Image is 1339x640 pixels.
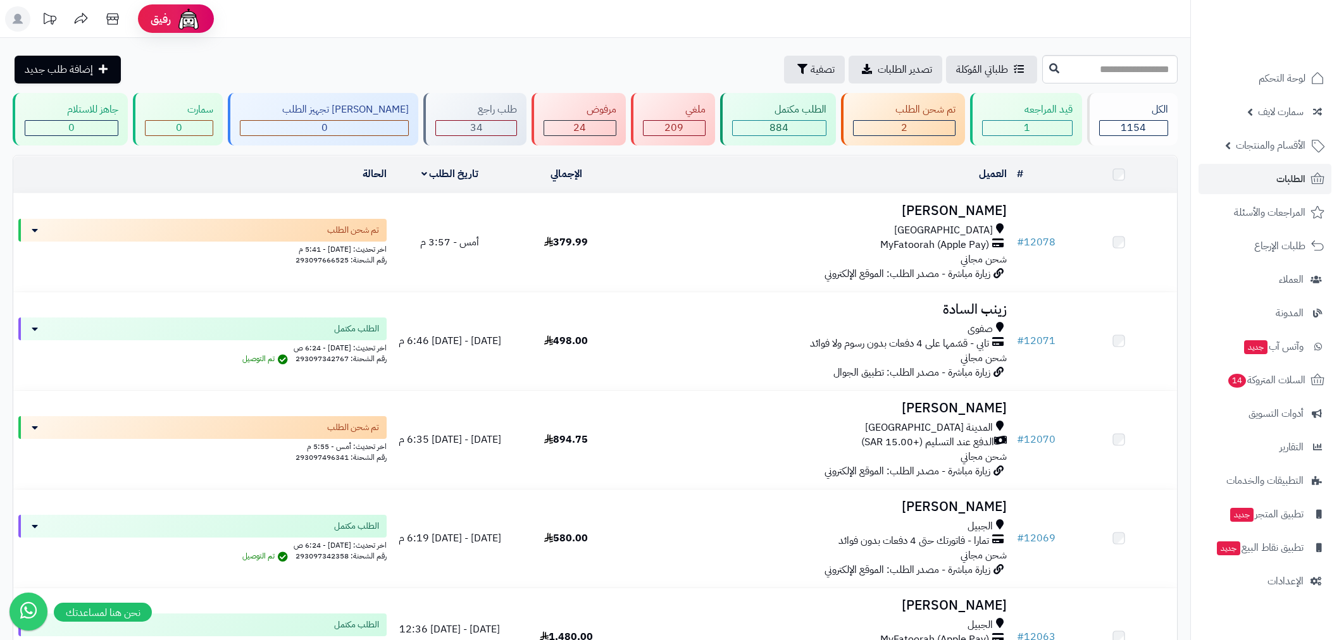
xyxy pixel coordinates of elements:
[1267,572,1304,590] span: الإعدادات
[784,56,845,83] button: تصفية
[1199,197,1331,228] a: المراجعات والأسئلة
[1017,432,1056,447] a: #12070
[732,102,826,117] div: الطلب مكتمل
[10,93,130,145] a: جاهز للاستلام 0
[894,223,993,238] span: [GEOGRAPHIC_DATA]
[630,204,1007,218] h3: [PERSON_NAME]
[838,93,968,145] a: تم شحن الطلب 2
[399,333,501,348] span: [DATE] - [DATE] 6:46 م
[225,93,421,145] a: [PERSON_NAME] تجهيز الطلب 0
[946,56,1037,83] a: طلباتي المُوكلة
[421,93,529,145] a: طلب راجع 34
[18,538,387,551] div: اخر تحديث: [DATE] - 6:24 ص
[628,93,718,145] a: ملغي 209
[399,531,501,546] span: [DATE] - [DATE] 6:19 م
[1227,371,1305,389] span: السلات المتروكة
[1216,539,1304,557] span: تطبيق نقاط البيع
[296,452,387,463] span: رقم الشحنة: 293097496341
[1279,271,1304,288] span: العملاء
[853,102,956,117] div: تم شحن الطلب
[334,323,379,335] span: الطلب مكتمل
[961,548,1007,563] span: شحن مجاني
[901,120,907,135] span: 2
[1226,472,1304,489] span: التطبيقات والخدمات
[643,102,706,117] div: ملغي
[861,435,994,450] span: الدفع عند التسليم (+15.00 SAR)
[961,350,1007,366] span: شحن مجاني
[544,531,588,546] span: 580.00
[334,618,379,631] span: الطلب مكتمل
[151,11,171,27] span: رفيق
[130,93,225,145] a: سمارت 0
[18,340,387,354] div: اخر تحديث: [DATE] - 6:24 ص
[1280,438,1304,456] span: التقارير
[865,421,993,435] span: المدينة [GEOGRAPHIC_DATA]
[68,120,75,135] span: 0
[1017,166,1023,182] a: #
[825,266,990,281] span: زيارة مباشرة - مصدر الطلب: الموقع الإلكتروني
[630,598,1007,613] h3: [PERSON_NAME]
[1253,34,1327,61] img: logo-2.png
[25,62,93,77] span: إضافة طلب جديد
[1199,164,1331,194] a: الطلبات
[1199,298,1331,328] a: المدونة
[630,302,1007,317] h3: زينب السادة
[880,238,989,252] span: MyFatoorah (Apple Pay)
[1244,340,1267,354] span: جديد
[1230,508,1254,522] span: جديد
[1017,531,1056,546] a: #12069
[1017,432,1024,447] span: #
[1258,103,1304,121] span: سمارت لايف
[983,121,1072,135] div: 1
[1017,531,1024,546] span: #
[733,121,826,135] div: 884
[435,102,517,117] div: طلب راجع
[644,121,705,135] div: 209
[34,6,65,35] a: تحديثات المنصة
[544,432,588,447] span: 894.75
[1121,120,1146,135] span: 1154
[968,519,993,534] span: الجبيل
[327,421,379,434] span: تم شحن الطلب
[544,121,615,135] div: 24
[296,254,387,266] span: رقم الشحنة: 293097666525
[1276,304,1304,322] span: المدونة
[1017,235,1056,250] a: #12078
[399,432,501,447] span: [DATE] - [DATE] 6:35 م
[327,224,379,237] span: تم شحن الطلب
[544,235,588,250] span: 379.99
[979,166,1007,182] a: العميل
[1017,333,1024,348] span: #
[420,235,479,250] span: أمس - 3:57 م
[968,93,1085,145] a: قيد المراجعه 1
[573,120,586,135] span: 24
[1017,333,1056,348] a: #12071
[1276,170,1305,188] span: الطلبات
[1085,93,1180,145] a: الكل1154
[630,401,1007,415] h3: [PERSON_NAME]
[956,62,1008,77] span: طلباتي المُوكلة
[321,120,328,135] span: 0
[1228,374,1246,388] span: 14
[1259,70,1305,87] span: لوحة التحكم
[363,166,387,182] a: الحالة
[718,93,838,145] a: الطلب مكتمل 884
[961,252,1007,267] span: شحن مجاني
[25,121,118,135] div: 0
[1099,102,1168,117] div: الكل
[296,550,387,562] span: رقم الشحنة: 293097342358
[240,121,408,135] div: 0
[544,333,588,348] span: 498.00
[630,500,1007,514] h3: [PERSON_NAME]
[664,120,683,135] span: 209
[1249,405,1304,422] span: أدوات التسويق
[854,121,955,135] div: 2
[1199,331,1331,362] a: وآتس آبجديد
[849,56,942,83] a: تصدير الطلبات
[1199,566,1331,596] a: الإعدادات
[769,120,788,135] span: 884
[1199,365,1331,395] a: السلات المتروكة14
[1199,432,1331,462] a: التقارير
[1199,63,1331,94] a: لوحة التحكم
[982,102,1073,117] div: قيد المراجعه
